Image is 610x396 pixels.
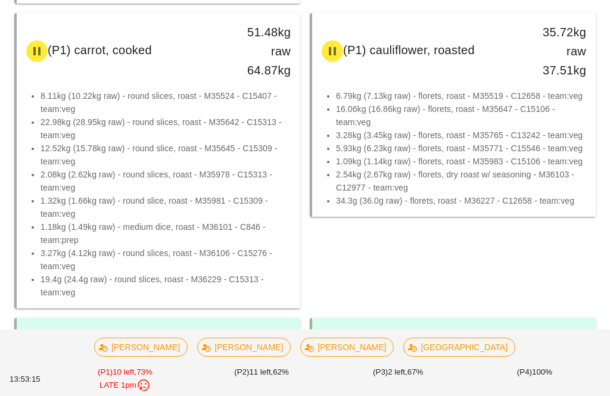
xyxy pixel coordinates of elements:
[41,273,291,299] li: 19.4g (24.4g raw) - round slices, roast - M36229 - C15313 - team:veg
[41,168,291,194] li: 2.08kg (2.62kg raw) - round slices, roast - M35978 - C15313 - team:veg
[330,364,466,395] div: (P3) 67%
[336,142,586,155] li: 5.93kg (6.23kg raw) - florets, roast - M35771 - C15546 - team:veg
[57,364,193,395] div: (P1) 73%
[48,43,152,57] span: (P1) carrot, cooked
[336,129,586,142] li: 3.28kg (3.45kg raw) - florets, roast - M35765 - C13242 - team:veg
[336,89,586,102] li: 6.79kg (7.13kg raw) - florets, roast - M35519 - C12658 - team:veg
[412,338,508,356] span: [GEOGRAPHIC_DATA]
[206,338,284,356] span: [PERSON_NAME]
[41,247,291,273] li: 3.27kg (4.12kg raw) - round slices, roast - M36106 - C15276 - team:veg
[531,23,586,80] div: 35.72kg raw 37.51kg
[388,367,407,376] span: 2 left,
[531,328,586,347] div: 4.41kg
[113,367,136,376] span: 10 left,
[249,367,273,376] span: 11 left,
[194,364,330,395] div: (P2) 62%
[41,89,291,116] li: 8.11kg (10.22kg raw) - round slices, roast - M35524 - C15407 - team:veg
[235,328,291,385] div: 2.82kg raw 3.52kg
[59,378,191,392] div: LATE 1pm
[336,168,586,194] li: 2.54kg (2.67kg raw) - florets, dry roast w/ seasoning - M36103 - C12977 - team:veg
[102,338,180,356] span: [PERSON_NAME]
[336,102,586,129] li: 16.06kg (16.86kg raw) - florets, roast - M35647 - C15106 - team:veg
[466,364,603,395] div: (P4) 100%
[343,43,475,57] span: (P1) cauliflower, roasted
[336,194,586,207] li: 34.3g (36.0g raw) - florets, roast - M36227 - C12658 - team:veg
[7,371,57,388] div: 13:53:15
[336,155,586,168] li: 1.09kg (1.14kg raw) - florets, roast - M35983 - C15106 - team:veg
[235,23,291,80] div: 51.48kg raw 64.87kg
[309,338,387,356] span: [PERSON_NAME]
[41,142,291,168] li: 12.52kg (15.78kg raw) - round slice, roast - M35645 - C15309 - team:veg
[41,194,291,220] li: 1.32kg (1.66kg raw) - round slice, roast - M35981 - C15309 - team:veg
[41,116,291,142] li: 22.98kg (28.95kg raw) - round slices, roast - M35642 - C15313 - team:veg
[41,220,291,247] li: 1.18kg (1.49kg raw) - medium dice, roast - M36101 - C846 - team:prep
